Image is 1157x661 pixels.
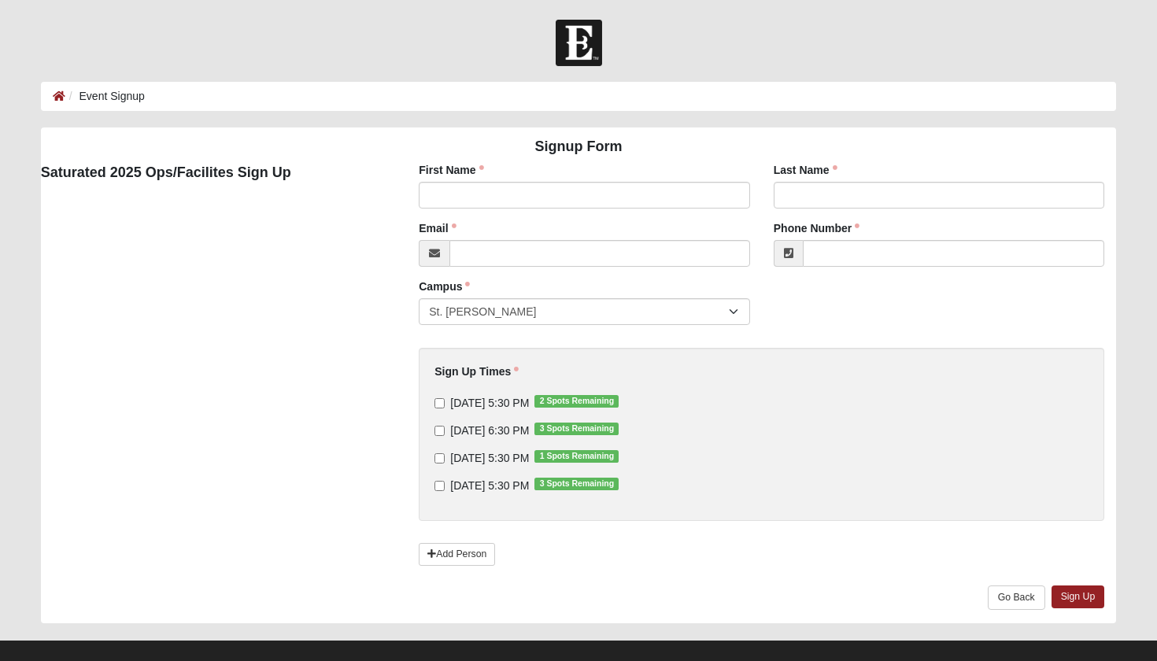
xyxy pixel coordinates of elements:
[419,279,470,294] label: Campus
[434,453,445,463] input: [DATE] 5:30 PM1 Spots Remaining
[419,543,495,566] a: Add Person
[774,162,837,178] label: Last Name
[450,452,529,464] span: [DATE] 5:30 PM
[450,479,529,492] span: [DATE] 5:30 PM
[988,585,1045,610] a: Go Back
[434,364,519,379] label: Sign Up Times
[556,20,602,66] img: Church of Eleven22 Logo
[434,398,445,408] input: [DATE] 5:30 PM2 Spots Remaining
[419,220,456,236] label: Email
[419,162,483,178] label: First Name
[65,88,145,105] li: Event Signup
[434,481,445,491] input: [DATE] 5:30 PM3 Spots Remaining
[534,395,619,408] span: 2 Spots Remaining
[41,138,1117,156] h4: Signup Form
[534,423,619,435] span: 3 Spots Remaining
[534,478,619,490] span: 3 Spots Remaining
[450,397,529,409] span: [DATE] 5:30 PM
[434,426,445,436] input: [DATE] 6:30 PM3 Spots Remaining
[774,220,860,236] label: Phone Number
[534,450,619,463] span: 1 Spots Remaining
[41,164,291,180] strong: Saturated 2025 Ops/Facilites Sign Up
[1052,585,1105,608] a: Sign Up
[450,424,529,437] span: [DATE] 6:30 PM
